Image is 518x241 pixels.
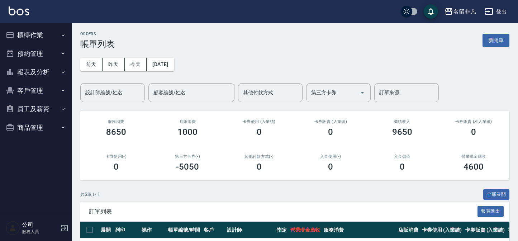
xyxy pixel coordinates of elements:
[232,154,286,159] h2: 其他付款方式(-)
[177,127,198,137] h3: 1000
[22,228,58,235] p: 服務人員
[420,222,464,238] th: 卡券使用 (入業績)
[106,127,126,137] h3: 8650
[176,162,199,172] h3: -5050
[89,208,477,215] span: 訂單列表
[202,222,225,238] th: 客戶
[3,26,69,44] button: 櫃檯作業
[103,58,125,71] button: 昨天
[477,206,504,217] button: 報表匯出
[392,127,412,137] h3: 9650
[6,221,20,235] img: Person
[464,162,484,172] h3: 4600
[424,4,438,19] button: save
[257,162,262,172] h3: 0
[304,119,358,124] h2: 卡券販賣 (入業績)
[125,58,147,71] button: 今天
[80,191,100,198] p: 共 5 筆, 1 / 1
[453,7,476,16] div: 名留非凡
[482,5,509,18] button: 登出
[328,162,333,172] h3: 0
[464,222,507,238] th: 卡券販賣 (入業績)
[375,119,429,124] h2: 業績收入
[140,222,166,238] th: 操作
[22,221,58,228] h5: 公司
[99,222,113,238] th: 展開
[275,222,289,238] th: 指定
[80,39,115,49] h3: 帳單列表
[9,6,29,15] img: Logo
[3,100,69,118] button: 員工及薪資
[400,162,405,172] h3: 0
[147,58,174,71] button: [DATE]
[322,222,396,238] th: 服務消費
[471,127,476,137] h3: 0
[3,63,69,81] button: 報表及分析
[442,4,479,19] button: 名留非凡
[3,44,69,63] button: 預約管理
[161,119,215,124] h2: 店販消費
[375,154,429,159] h2: 入金儲值
[447,154,501,159] h2: 營業現金應收
[80,58,103,71] button: 前天
[289,222,322,238] th: 營業現金應收
[304,154,358,159] h2: 入金使用(-)
[328,127,333,137] h3: 0
[3,81,69,100] button: 客戶管理
[257,127,262,137] h3: 0
[114,162,119,172] h3: 0
[483,189,510,200] button: 全部展開
[357,87,368,98] button: Open
[483,34,509,47] button: 新開單
[89,119,143,124] h3: 服務消費
[80,32,115,36] h2: ORDERS
[232,119,286,124] h2: 卡券使用 (入業績)
[483,37,509,43] a: 新開單
[225,222,275,238] th: 設計師
[3,118,69,137] button: 商品管理
[477,208,504,214] a: 報表匯出
[89,154,143,159] h2: 卡券使用(-)
[396,222,420,238] th: 店販消費
[113,222,140,238] th: 列印
[166,222,202,238] th: 帳單編號/時間
[161,154,215,159] h2: 第三方卡券(-)
[447,119,501,124] h2: 卡券販賣 (不入業績)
